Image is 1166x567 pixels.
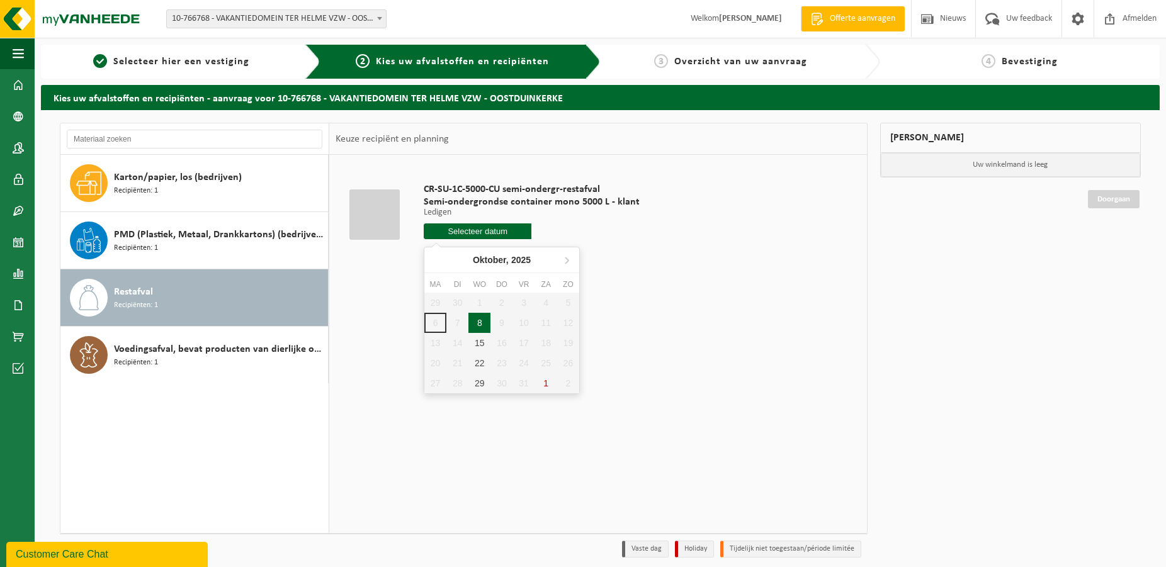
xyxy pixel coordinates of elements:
span: 10-766768 - VAKANTIEDOMEIN TER HELME VZW - OOSTDUINKERKE [166,9,387,28]
span: Recipiënten: 1 [114,357,158,369]
span: CR-SU-1C-5000-CU semi-ondergr-restafval [424,183,640,196]
li: Holiday [675,541,714,558]
span: Recipiënten: 1 [114,242,158,254]
div: zo [557,278,579,291]
div: di [446,278,468,291]
span: 3 [654,54,668,68]
span: Overzicht van uw aanvraag [674,57,807,67]
div: 22 [468,353,490,373]
span: Bevestiging [1002,57,1058,67]
span: Selecteer hier een vestiging [113,57,249,67]
span: 2 [356,54,370,68]
span: Restafval [114,284,153,300]
p: Uw winkelmand is leeg [881,153,1140,177]
span: Offerte aanvragen [827,13,898,25]
i: 2025 [511,255,531,264]
a: Offerte aanvragen [801,6,905,31]
div: za [535,278,557,291]
div: 8 [468,313,490,333]
li: Vaste dag [622,541,669,558]
span: PMD (Plastiek, Metaal, Drankkartons) (bedrijven) [114,227,325,242]
button: Restafval Recipiënten: 1 [60,269,329,327]
button: Karton/papier, los (bedrijven) Recipiënten: 1 [60,155,329,212]
div: do [490,278,512,291]
span: Kies uw afvalstoffen en recipiënten [376,57,549,67]
p: Ledigen [424,208,640,217]
button: Voedingsafval, bevat producten van dierlijke oorsprong, onverpakt, categorie 3 Recipiënten: 1 [60,327,329,383]
div: 29 [468,373,490,393]
div: vr [513,278,535,291]
span: Voedingsafval, bevat producten van dierlijke oorsprong, onverpakt, categorie 3 [114,342,325,357]
iframe: chat widget [6,539,210,567]
a: Doorgaan [1088,190,1140,208]
div: Keuze recipiënt en planning [329,123,455,155]
div: ma [424,278,446,291]
div: Oktober, [468,250,536,270]
a: 1Selecteer hier een vestiging [47,54,295,69]
button: PMD (Plastiek, Metaal, Drankkartons) (bedrijven) Recipiënten: 1 [60,212,329,269]
span: 1 [93,54,107,68]
span: 4 [982,54,995,68]
input: Selecteer datum [424,223,532,239]
span: 10-766768 - VAKANTIEDOMEIN TER HELME VZW - OOSTDUINKERKE [167,10,386,28]
span: Semi-ondergrondse container mono 5000 L - klant [424,196,640,208]
span: Recipiënten: 1 [114,300,158,312]
strong: [PERSON_NAME] [719,14,782,23]
div: wo [468,278,490,291]
div: [PERSON_NAME] [880,123,1141,153]
h2: Kies uw afvalstoffen en recipiënten - aanvraag voor 10-766768 - VAKANTIEDOMEIN TER HELME VZW - OO... [41,85,1160,109]
div: 15 [468,333,490,353]
li: Tijdelijk niet toegestaan/période limitée [720,541,861,558]
input: Materiaal zoeken [67,130,322,149]
span: Recipiënten: 1 [114,185,158,197]
span: Karton/papier, los (bedrijven) [114,170,242,185]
